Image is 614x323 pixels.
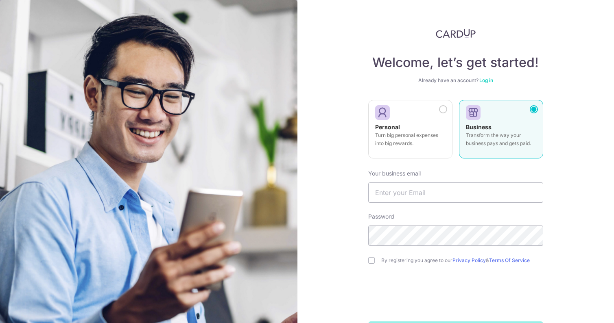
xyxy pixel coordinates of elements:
p: Turn big personal expenses into big rewards. [375,131,446,147]
a: Business Transform the way your business pays and gets paid. [459,100,543,163]
label: Your business email [368,169,421,178]
div: Already have an account? [368,77,543,84]
a: Privacy Policy [452,257,486,263]
input: Enter your Email [368,182,543,203]
a: Log in [479,77,493,83]
label: Password [368,212,394,221]
label: By registering you agree to our & [381,257,543,264]
strong: Business [466,124,492,130]
strong: Personal [375,124,400,130]
p: Transform the way your business pays and gets paid. [466,131,536,147]
a: Personal Turn big personal expenses into big rewards. [368,100,452,163]
iframe: reCAPTCHA [394,280,518,312]
a: Terms Of Service [489,257,530,263]
h4: Welcome, let’s get started! [368,54,543,71]
img: CardUp Logo [436,28,476,38]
